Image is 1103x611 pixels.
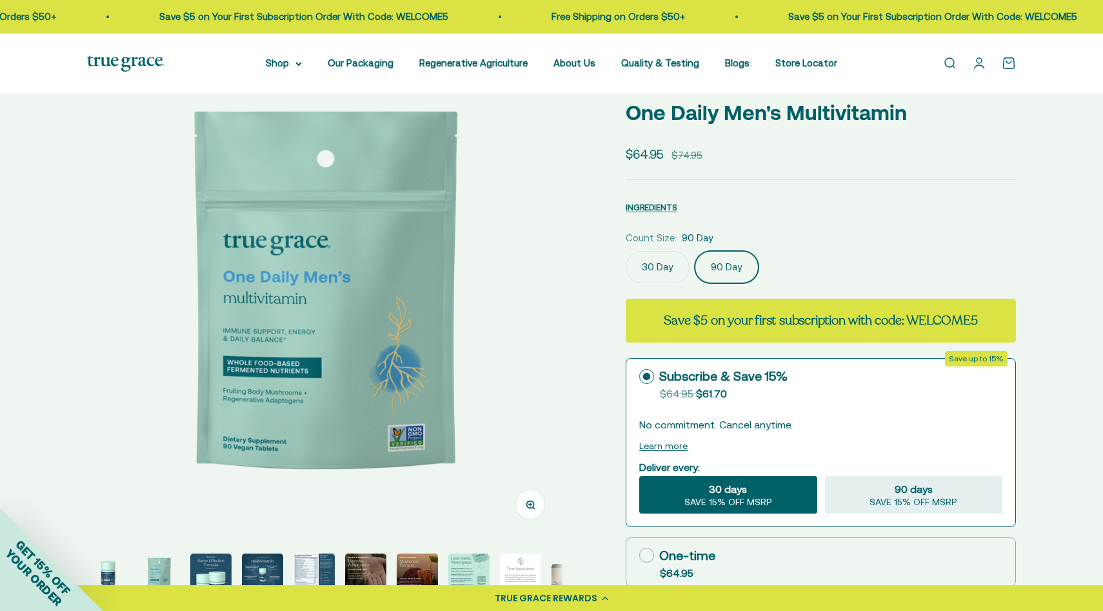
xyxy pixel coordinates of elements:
[448,554,490,595] img: One Daily Men's Multivitamin
[397,554,438,599] button: Go to item 7
[664,312,977,329] strong: Save $5 on your first subscription with code: WELCOME5
[190,554,232,599] button: Go to item 3
[500,554,541,599] button: Go to item 9
[139,554,180,595] img: Daily Multivitamin for Immune Support, Energy, and Daily Balance* - Vitamin A, Vitamin D3, and Zi...
[553,57,595,68] a: About Us
[293,554,335,599] button: Go to item 5
[626,230,677,246] legend: Count Size:
[626,145,664,164] sale-price: $64.95
[87,61,564,538] img: Daily Multivitamin for Immune Support, Energy, and Daily Balance* - Vitamin A, Vitamin D3, and Zi...
[682,230,713,246] span: 90 Day
[621,57,699,68] a: Quality & Testing
[448,554,490,599] button: Go to item 8
[242,554,283,595] img: One Daily Men's Multivitamin
[139,554,180,599] button: Go to item 2
[551,564,593,599] button: Go to item 10
[626,203,677,212] span: INGREDIENTS
[242,554,283,599] button: Go to item 4
[345,554,386,595] img: One Daily Men's Multivitamin
[87,554,128,599] button: Go to item 1
[3,546,65,608] span: YOUR ORDER
[626,96,1016,129] p: One Daily Men's Multivitamin
[190,554,232,595] img: One Daily Men's Multivitamin
[266,55,302,71] summary: Shop
[671,148,702,163] compare-at-price: $74.95
[87,554,128,595] img: One Daily Men's Multivitamin
[328,57,393,68] a: Our Packaging
[725,57,750,68] a: Blogs
[626,199,677,215] button: INGREDIENTS
[345,554,386,599] button: Go to item 6
[397,554,438,595] img: One Daily Men's Multivitamin
[551,11,684,22] a: Free Shipping on Orders $50+
[159,9,448,25] p: Save $5 on Your First Subscription Order With Code: WELCOME5
[13,537,73,597] span: GET 15% OFF
[788,9,1077,25] p: Save $5 on Your First Subscription Order With Code: WELCOME5
[419,57,528,68] a: Regenerative Agriculture
[495,592,597,605] div: TRUE GRACE REWARDS
[293,554,335,595] img: One Daily Men's Multivitamin
[775,57,837,68] a: Store Locator
[500,554,541,595] img: One Daily Men's Multivitamin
